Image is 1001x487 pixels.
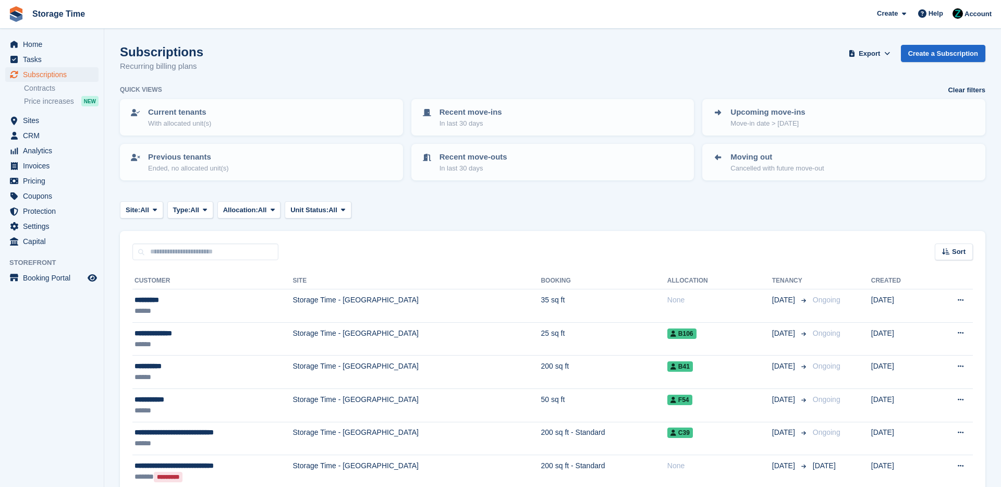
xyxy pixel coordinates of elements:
[703,145,984,179] a: Moving out Cancelled with future move-out
[953,8,963,19] img: Zain Sarwar
[23,37,86,52] span: Home
[772,394,797,405] span: [DATE]
[148,151,229,163] p: Previous tenants
[86,272,99,284] a: Preview store
[121,145,402,179] a: Previous tenants Ended, no allocated unit(s)
[293,322,541,356] td: Storage Time - [GEOGRAPHIC_DATA]
[293,289,541,323] td: Storage Time - [GEOGRAPHIC_DATA]
[813,428,840,436] span: Ongoing
[293,422,541,455] td: Storage Time - [GEOGRAPHIC_DATA]
[190,205,199,215] span: All
[120,201,163,218] button: Site: All
[730,106,805,118] p: Upcoming move-ins
[23,113,86,128] span: Sites
[440,106,502,118] p: Recent move-ins
[859,48,880,59] span: Export
[5,271,99,285] a: menu
[223,205,258,215] span: Allocation:
[730,118,805,129] p: Move-in date > [DATE]
[813,296,840,304] span: Ongoing
[5,52,99,67] a: menu
[148,118,211,129] p: With allocated unit(s)
[5,143,99,158] a: menu
[847,45,893,62] button: Export
[667,328,697,339] span: B106
[929,8,943,19] span: Help
[24,96,74,106] span: Price increases
[121,100,402,135] a: Current tenants With allocated unit(s)
[871,422,930,455] td: [DATE]
[871,322,930,356] td: [DATE]
[541,356,667,389] td: 200 sq ft
[9,258,104,268] span: Storefront
[290,205,328,215] span: Unit Status:
[24,95,99,107] a: Price increases NEW
[440,118,502,129] p: In last 30 days
[871,273,930,289] th: Created
[5,159,99,173] a: menu
[948,85,985,95] a: Clear filters
[81,96,99,106] div: NEW
[328,205,337,215] span: All
[772,427,797,438] span: [DATE]
[667,395,692,405] span: F54
[541,422,667,455] td: 200 sq ft - Standard
[5,189,99,203] a: menu
[23,128,86,143] span: CRM
[5,37,99,52] a: menu
[667,273,772,289] th: Allocation
[23,174,86,188] span: Pricing
[5,204,99,218] a: menu
[730,163,824,174] p: Cancelled with future move-out
[901,45,985,62] a: Create a Subscription
[23,219,86,234] span: Settings
[952,247,966,257] span: Sort
[5,174,99,188] a: menu
[871,388,930,422] td: [DATE]
[120,45,203,59] h1: Subscriptions
[813,461,836,470] span: [DATE]
[730,151,824,163] p: Moving out
[148,163,229,174] p: Ended, no allocated unit(s)
[667,295,772,306] div: None
[5,113,99,128] a: menu
[772,460,797,471] span: [DATE]
[167,201,213,218] button: Type: All
[5,128,99,143] a: menu
[120,85,162,94] h6: Quick views
[667,428,693,438] span: C39
[258,205,267,215] span: All
[23,271,86,285] span: Booking Portal
[173,205,191,215] span: Type:
[8,6,24,22] img: stora-icon-8386f47178a22dfd0bd8f6a31ec36ba5ce8667c1dd55bd0f319d3a0aa187defe.svg
[965,9,992,19] span: Account
[541,273,667,289] th: Booking
[285,201,351,218] button: Unit Status: All
[412,145,693,179] a: Recent move-outs In last 30 days
[813,329,840,337] span: Ongoing
[541,289,667,323] td: 35 sq ft
[5,234,99,249] a: menu
[871,356,930,389] td: [DATE]
[871,289,930,323] td: [DATE]
[23,204,86,218] span: Protection
[23,143,86,158] span: Analytics
[772,295,797,306] span: [DATE]
[667,361,693,372] span: B41
[541,388,667,422] td: 50 sq ft
[440,151,507,163] p: Recent move-outs
[703,100,984,135] a: Upcoming move-ins Move-in date > [DATE]
[813,362,840,370] span: Ongoing
[5,219,99,234] a: menu
[293,273,541,289] th: Site
[217,201,281,218] button: Allocation: All
[23,52,86,67] span: Tasks
[5,67,99,82] a: menu
[23,159,86,173] span: Invoices
[412,100,693,135] a: Recent move-ins In last 30 days
[140,205,149,215] span: All
[23,189,86,203] span: Coupons
[772,361,797,372] span: [DATE]
[813,395,840,404] span: Ongoing
[23,67,86,82] span: Subscriptions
